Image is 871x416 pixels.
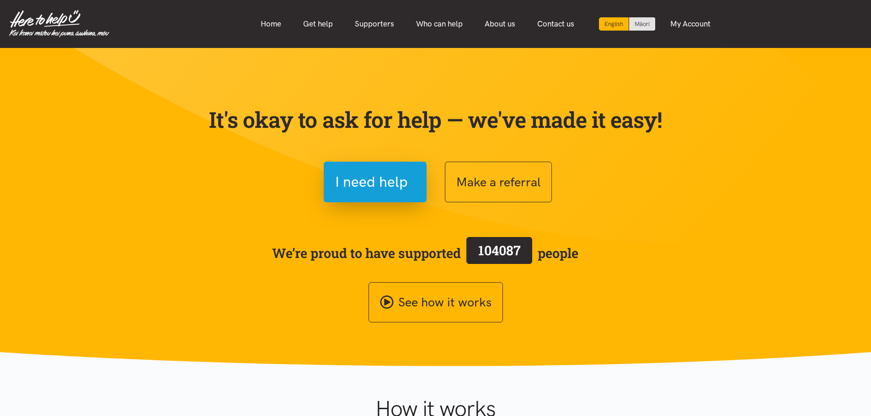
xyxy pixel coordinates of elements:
button: Make a referral [445,162,552,202]
a: Contact us [526,14,585,34]
a: Get help [292,14,344,34]
img: Home [9,10,109,37]
a: Supporters [344,14,405,34]
a: Home [250,14,292,34]
div: Language toggle [599,17,656,31]
a: Switch to Te Reo Māori [629,17,655,31]
span: I need help [335,170,408,194]
a: Who can help [405,14,474,34]
a: My Account [659,14,721,34]
p: It's okay to ask for help — we've made it easy! [207,106,664,133]
a: See how it works [369,282,503,323]
button: I need help [324,162,427,202]
div: Current language [599,17,629,31]
span: 104087 [478,242,521,259]
a: 104087 [461,235,538,271]
a: About us [474,14,526,34]
span: We’re proud to have supported people [272,235,578,271]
